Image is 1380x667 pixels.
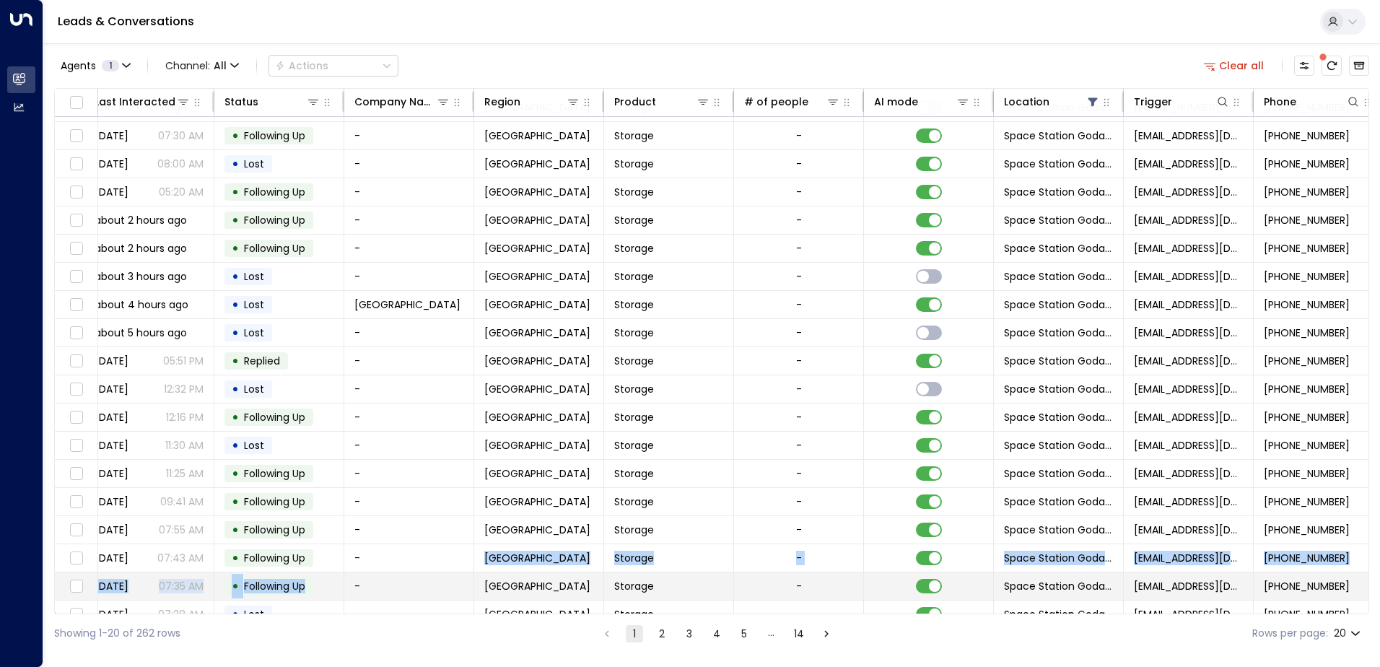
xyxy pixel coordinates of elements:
div: • [232,433,239,458]
td: - [344,347,474,375]
span: Yesterday [95,494,128,509]
span: Space Station Godalming [1004,551,1113,565]
span: Yesterday [95,354,128,368]
span: Space Station Godalming [1004,213,1113,227]
span: Space Station Godalming [1004,241,1113,256]
span: Storage [614,157,654,171]
span: Following Up [244,410,305,424]
span: +447525421000 [1264,466,1350,481]
span: Following Up [244,494,305,509]
span: Replied [244,354,280,368]
span: about 2 hours ago [95,241,187,256]
div: AI mode [874,93,970,110]
div: Product [614,93,710,110]
div: Region [484,93,520,110]
div: Status [224,93,258,110]
span: leads@space-station.co.uk [1134,466,1243,481]
p: 12:32 PM [164,382,204,396]
div: Phone [1264,93,1296,110]
div: • [232,349,239,373]
span: Yesterday [95,579,128,593]
div: - [796,579,802,593]
td: - [344,572,474,600]
span: +447891503092 [1264,128,1350,143]
span: Yesterday [95,551,128,565]
div: Trigger [1134,93,1172,110]
span: Surrey [484,157,590,171]
span: Yesterday [95,410,128,424]
button: Go to page 3 [681,625,698,642]
span: Storage [614,382,654,396]
span: Yesterday [95,438,128,453]
span: Lost [244,157,264,171]
span: about 4 hours ago [95,297,188,312]
span: +447708355017 [1264,354,1350,368]
div: • [232,461,239,486]
span: leads@space-station.co.uk [1134,128,1243,143]
span: Space Station Godalming [1004,326,1113,340]
span: Space Station Godalming [1004,410,1113,424]
div: • [232,123,239,148]
div: • [232,321,239,345]
span: +447545376606 [1264,494,1350,509]
span: Storage [614,494,654,509]
span: Surrey [484,297,590,312]
div: - [796,607,802,622]
p: 11:25 AM [166,466,204,481]
span: +447581277191 [1264,213,1350,227]
span: leads@space-station.co.uk [1134,297,1243,312]
span: leads@space-station.co.uk [1134,354,1243,368]
div: - [796,466,802,481]
td: - [344,178,474,206]
td: - [344,544,474,572]
div: • [232,574,239,598]
span: Lost [244,269,264,284]
button: Go to page 2 [653,625,671,642]
td: - [344,263,474,290]
div: # of people [744,93,808,110]
div: • [232,152,239,176]
div: • [232,292,239,317]
span: Aug 23, 2025 [95,185,128,199]
td: - [344,460,474,487]
div: Company Name [354,93,436,110]
p: 07:43 AM [157,551,204,565]
span: All [214,60,227,71]
span: Yesterday [95,382,128,396]
p: 07:28 AM [158,607,204,622]
nav: pagination navigation [598,624,836,642]
button: Go to page 5 [735,625,753,642]
span: Storage [614,410,654,424]
span: Storage [614,551,654,565]
div: Actions [275,59,328,72]
span: Toggle select row [67,212,85,230]
td: - [344,516,474,544]
div: • [232,377,239,401]
span: Toggle select row [67,465,85,483]
span: Lost [244,438,264,453]
span: Following Up [244,579,305,593]
span: Space Station Godalming [1004,185,1113,199]
span: Sep 07, 2025 [95,157,128,171]
span: Surrey [484,410,590,424]
div: Last Interacted [95,93,175,110]
span: Surrey [484,326,590,340]
span: +447753445957 [1264,382,1350,396]
span: Surrey [484,185,590,199]
button: Go to next page [818,625,835,642]
span: Toggle select row [67,549,85,567]
button: Go to page 14 [790,625,808,642]
span: Storage [614,128,654,143]
div: Product [614,93,656,110]
span: Toggle select row [67,352,85,370]
span: +447999909058 [1264,410,1350,424]
span: Space Station Godalming [1004,438,1113,453]
p: 09:41 AM [160,494,204,509]
span: Toggle select row [67,606,85,624]
span: leads@space-station.co.uk [1134,269,1243,284]
span: Space Station Godalming [1004,269,1113,284]
p: 08:00 AM [157,157,204,171]
div: - [796,354,802,368]
span: Following Up [244,128,305,143]
span: Yesterday [95,523,128,537]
